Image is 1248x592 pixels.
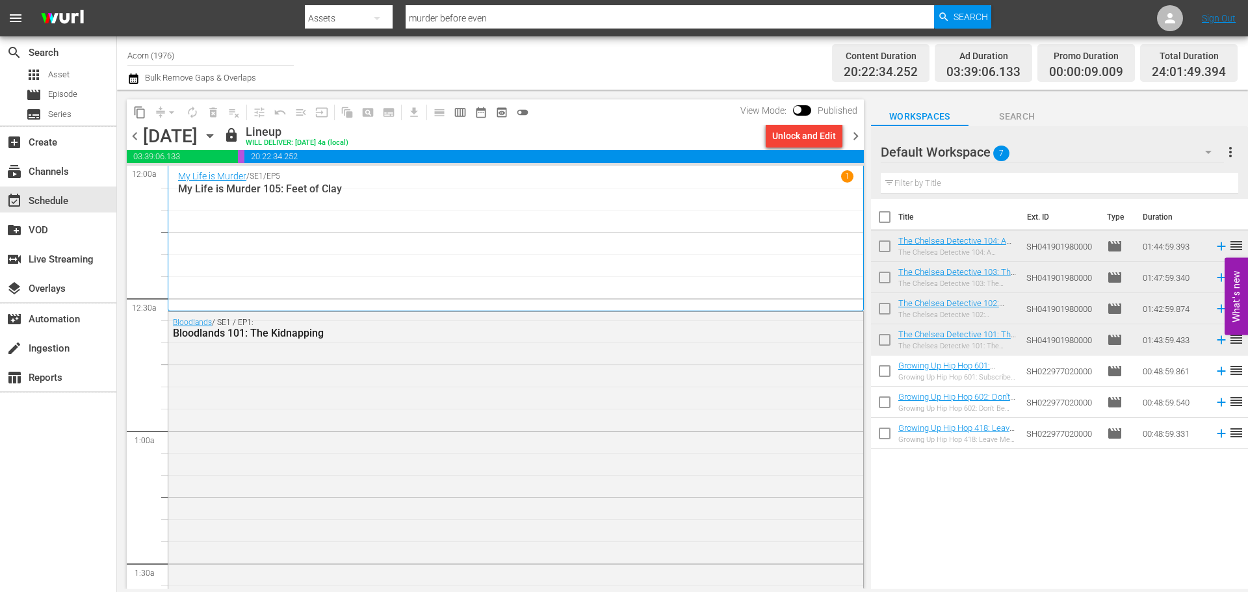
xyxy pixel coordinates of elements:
span: 03:39:06.133 [127,150,238,163]
span: reorder [1228,238,1244,253]
div: Content Duration [844,47,918,65]
td: 00:48:59.861 [1137,355,1209,387]
img: ans4CAIJ8jUAAAAAAAAAAAAAAAAAAAAAAAAgQb4GAAAAAAAAAAAAAAAAAAAAAAAAJMjXAAAAAAAAAAAAAAAAAAAAAAAAgAT5G... [31,3,94,34]
span: Channels [6,164,22,179]
p: SE1 / [250,172,266,181]
span: 24 hours Lineup View is OFF [512,102,533,123]
span: Revert to Primary Episode [270,102,291,123]
div: Total Duration [1152,47,1226,65]
td: 01:44:59.393 [1137,231,1209,262]
span: reorder [1228,331,1244,347]
div: Growing Up Hip Hop 418: Leave Me Alone [898,435,1016,444]
button: more_vert [1223,136,1238,168]
span: 20:22:34.252 [844,65,918,80]
div: Unlock and Edit [772,124,836,148]
td: 01:42:59.874 [1137,293,1209,324]
td: 00:48:59.540 [1137,387,1209,418]
th: Type [1099,199,1135,235]
span: 00:00:09.009 [1049,65,1123,80]
td: SH041901980000 [1021,262,1102,293]
td: SH022977020000 [1021,355,1102,387]
span: Asset [48,68,70,81]
span: Download as CSV [399,99,424,125]
span: Bulk Remove Gaps & Overlaps [143,73,256,83]
button: Search [934,5,991,29]
p: EP5 [266,172,280,181]
span: Ingestion [6,341,22,356]
span: chevron_left [127,128,143,144]
span: toggle_off [516,106,529,119]
span: Select an event to delete [203,102,224,123]
svg: Add to Schedule [1214,239,1228,253]
p: 1 [845,172,850,181]
span: Automation [6,311,22,327]
span: Remove Gaps & Overlaps [150,102,182,123]
span: Copy Lineup [129,102,150,123]
span: 03:39:06.133 [946,65,1020,80]
span: Episode [1107,270,1123,285]
span: Fill episodes with ad slates [291,102,311,123]
td: SH022977020000 [1021,418,1102,449]
div: The Chelsea Detective 104: A Chelsea Education [898,248,1016,257]
span: Asset [26,67,42,83]
td: 00:48:59.331 [1137,418,1209,449]
span: Published [811,105,864,116]
a: Growing Up Hip Hop 418: Leave Me Alone (Growing Up Hip Hop 418: Leave Me Alone (VARIANT)) [898,423,1015,462]
span: 7 [993,140,1009,167]
svg: Add to Schedule [1214,302,1228,316]
span: Episode [1107,363,1123,379]
a: Sign Out [1202,13,1236,23]
span: Month Calendar View [471,102,491,123]
span: Customize Events [244,99,270,125]
span: Episode [1107,426,1123,441]
svg: Add to Schedule [1214,270,1228,285]
span: Series [26,107,42,122]
span: Episode [48,88,77,101]
td: SH022977020000 [1021,387,1102,418]
div: / SE1 / EP1: [173,318,788,339]
span: reorder [1228,363,1244,378]
div: Default Workspace [881,134,1224,170]
div: Ad Duration [946,47,1020,65]
button: Unlock and Edit [766,124,842,148]
span: Reports [6,370,22,385]
div: [DATE] [143,125,198,147]
span: Episode [26,87,42,103]
span: Series [48,108,71,121]
span: View Backup [491,102,512,123]
span: 24:01:49.394 [1152,65,1226,80]
span: Search [968,109,1066,125]
span: VOD [6,222,22,238]
div: Lineup [246,125,348,139]
span: reorder [1228,425,1244,441]
th: Title [898,199,1020,235]
span: 20:22:34.252 [244,150,864,163]
span: Episode [1107,238,1123,254]
span: Search [954,5,988,29]
span: View Mode: [734,105,793,116]
a: Bloodlands [173,318,212,327]
div: Growing Up Hip Hop 602: Don't Be Salty [898,404,1016,413]
td: SH041901980000 [1021,293,1102,324]
td: SH041901980000 [1021,324,1102,355]
span: Search [6,45,22,60]
svg: Add to Schedule [1214,364,1228,378]
span: Loop Content [182,102,203,123]
span: Episode [1107,332,1123,348]
div: The Chelsea Detective 102: [PERSON_NAME] [898,311,1016,319]
th: Duration [1135,199,1213,235]
a: Growing Up Hip Hop 601: Subscribe or Step Aside (Growing Up Hip Hop 601: Subscribe or Step Aside ... [898,361,995,409]
a: Growing Up Hip Hop 602: Don't Be Salty (Growing Up Hip Hop 602: Don't Be Salty (VARIANT)) [898,392,1015,421]
td: 01:43:59.433 [1137,324,1209,355]
p: My Life is Murder 105: Feet of Clay [178,183,853,195]
span: Create Search Block [357,102,378,123]
span: Episode [1107,301,1123,316]
div: WILL DELIVER: [DATE] 4a (local) [246,139,348,148]
a: The Chelsea Detective 103: The Gentle Giant (The Chelsea Detective 103: The Gentle Giant (amc_net... [898,267,1016,316]
span: calendar_view_week_outlined [454,106,467,119]
span: Create [6,135,22,150]
td: 01:47:59.340 [1137,262,1209,293]
a: The Chelsea Detective 104: A Chelsea Education (The Chelsea Detective 104: A Chelsea Education (a... [898,236,1015,294]
svg: Add to Schedule [1214,333,1228,347]
span: lock [224,127,239,143]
